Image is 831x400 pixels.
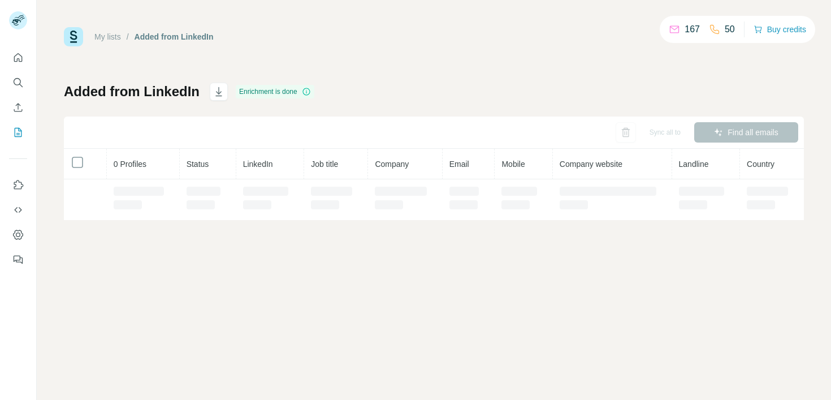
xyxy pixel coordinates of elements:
span: 0 Profiles [114,160,146,169]
button: Use Surfe on LinkedIn [9,175,27,195]
span: Mobile [501,160,525,169]
button: Quick start [9,48,27,68]
h1: Added from LinkedIn [64,83,200,101]
button: Search [9,72,27,93]
span: Job title [311,160,338,169]
img: Surfe Logo [64,27,83,46]
p: 50 [725,23,735,36]
p: 167 [685,23,700,36]
button: My lists [9,122,27,143]
span: Landline [679,160,709,169]
button: Dashboard [9,225,27,245]
button: Enrich CSV [9,97,27,118]
span: Email [449,160,469,169]
span: Status [187,160,209,169]
a: My lists [94,32,121,41]
span: Company [375,160,409,169]
li: / [127,31,129,42]
button: Buy credits [754,21,806,37]
span: LinkedIn [243,160,273,169]
div: Added from LinkedIn [135,31,214,42]
span: Company website [560,160,622,169]
div: Enrichment is done [236,85,314,98]
button: Use Surfe API [9,200,27,220]
span: Country [747,160,774,169]
button: Feedback [9,250,27,270]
